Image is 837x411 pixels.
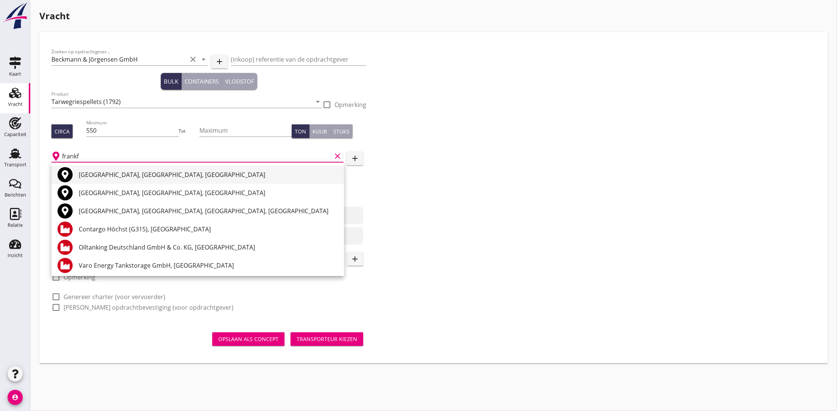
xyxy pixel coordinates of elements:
[350,154,359,163] i: add
[218,335,278,343] div: Opslaan als concept
[64,273,95,281] label: Opmerking
[291,332,363,346] button: Transporteur kiezen
[51,53,187,65] input: Zoeken op opdrachtgever...
[51,124,73,138] button: Circa
[297,335,357,343] div: Transporteur kiezen
[179,128,199,135] div: Tot
[330,124,353,138] button: Stuks
[86,124,179,136] input: Minimum
[4,132,26,137] div: Capaciteit
[9,71,21,76] div: Kaart
[79,225,338,234] div: Contargo Höchst (G315), [GEOGRAPHIC_DATA]
[4,162,26,167] div: Transport
[292,124,310,138] button: Ton
[64,304,233,311] label: [PERSON_NAME] opdrachtbevestiging (voor opdrachtgever)
[79,188,338,197] div: [GEOGRAPHIC_DATA], [GEOGRAPHIC_DATA], [GEOGRAPHIC_DATA]
[313,127,327,135] div: Kuub
[62,150,331,162] input: Laadplaats
[222,73,257,90] button: Vloeistof
[39,9,828,23] h1: Vracht
[333,152,342,161] i: clear
[215,57,224,66] i: add
[199,124,292,136] input: Maximum
[79,170,338,179] div: [GEOGRAPHIC_DATA], [GEOGRAPHIC_DATA], [GEOGRAPHIC_DATA]
[188,55,198,64] i: clear
[295,127,306,135] div: Ton
[164,77,178,86] div: Bulk
[161,73,182,90] button: Bulk
[182,73,222,90] button: Containers
[51,96,312,108] input: Product
[333,127,350,135] div: Stuks
[212,332,285,346] button: Opslaan als concept
[313,97,322,106] i: arrow_drop_down
[334,101,366,109] label: Opmerking
[8,102,23,107] div: Vracht
[2,2,29,30] img: logo-small.a267ee39.svg
[8,253,23,258] div: Inzicht
[225,77,254,86] div: Vloeistof
[350,254,359,264] i: add
[231,53,366,65] input: (inkoop) referentie van de opdrachtgever
[79,261,338,270] div: Varo Energy Tankstorage GmbH, [GEOGRAPHIC_DATA]
[8,223,23,228] div: Relatie
[79,206,338,216] div: [GEOGRAPHIC_DATA], [GEOGRAPHIC_DATA], [GEOGRAPHIC_DATA], [GEOGRAPHIC_DATA]
[199,55,208,64] i: arrow_drop_down
[310,124,330,138] button: Kuub
[64,293,165,301] label: Genereer charter (voor vervoerder)
[8,390,23,405] i: account_circle
[5,192,26,197] div: Berichten
[185,77,219,86] div: Containers
[79,243,338,252] div: Oiltanking Deutschland GmbH & Co. KG, [GEOGRAPHIC_DATA]
[54,127,70,135] div: Circa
